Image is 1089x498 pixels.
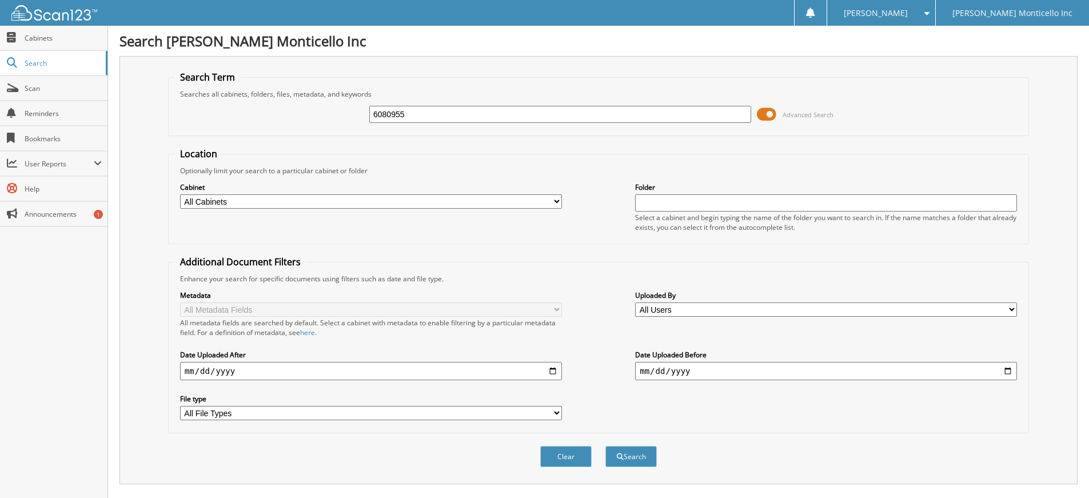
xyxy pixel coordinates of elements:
div: Searches all cabinets, folders, files, metadata, and keywords [174,89,1023,99]
span: Advanced Search [783,110,833,119]
span: User Reports [25,159,94,169]
span: Bookmarks [25,134,102,144]
h1: Search [PERSON_NAME] Monticello Inc [119,31,1078,50]
img: scan123-logo-white.svg [11,5,97,21]
div: Enhance your search for specific documents using filters such as date and file type. [174,274,1023,284]
div: Select a cabinet and begin typing the name of the folder you want to search in. If the name match... [635,213,1017,232]
label: Uploaded By [635,290,1017,300]
label: Folder [635,182,1017,192]
button: Clear [540,446,592,467]
legend: Location [174,148,223,160]
span: Scan [25,83,102,93]
input: end [635,362,1017,380]
span: Announcements [25,209,102,219]
span: [PERSON_NAME] Monticello Inc [952,10,1072,17]
label: Metadata [180,290,562,300]
span: Help [25,184,102,194]
label: File type [180,394,562,404]
legend: Additional Document Filters [174,256,306,268]
button: Search [605,446,657,467]
legend: Search Term [174,71,241,83]
label: Date Uploaded Before [635,350,1017,360]
label: Date Uploaded After [180,350,562,360]
input: start [180,362,562,380]
div: All metadata fields are searched by default. Select a cabinet with metadata to enable filtering b... [180,318,562,337]
label: Cabinet [180,182,562,192]
span: [PERSON_NAME] [844,10,908,17]
span: Reminders [25,109,102,118]
a: here [300,328,315,337]
span: Cabinets [25,33,102,43]
div: Optionally limit your search to a particular cabinet or folder [174,166,1023,176]
div: 1 [94,210,103,219]
span: Search [25,58,100,68]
